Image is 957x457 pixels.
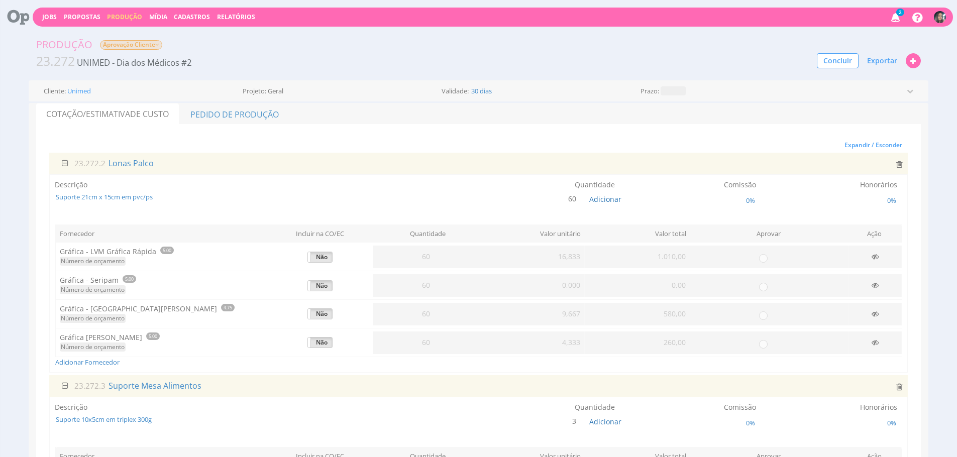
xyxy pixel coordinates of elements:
[839,138,908,153] button: Expandir / Esconder
[55,192,403,202] span: Suporte 21cm x 15cm em pvc/ps
[56,328,267,357] td: Gráfica [PERSON_NAME]
[60,285,126,294] span: Número de orçamento
[562,280,580,290] span: 0,000
[745,196,756,205] span: 0%
[77,57,192,68] span: UNIMED - Dia dos Médicos #2
[64,13,100,21] span: Propostas
[308,281,332,291] label: Não
[886,418,897,427] span: 0%
[664,337,686,347] span: 260,00
[479,224,585,243] th: Valor unitário
[56,224,267,243] th: Fornecedor
[149,13,167,21] a: Mídia
[308,337,332,348] label: Não
[221,304,235,311] span: 4.75
[100,40,162,50] span: Aprovação Cliente
[886,196,897,205] span: 0%
[123,275,136,283] span: 5.00
[74,381,105,391] span: 23.272.3
[67,88,91,94] a: Unimed
[690,224,847,243] th: Aprovar
[575,402,615,412] label: Quantidade
[562,309,580,318] span: 9,667
[61,12,103,22] button: Propostas
[658,252,686,261] span: 1.010,00
[641,88,659,94] label: Prazo:
[373,246,479,268] td: 60
[217,13,255,21] a: Relatórios
[373,274,479,297] td: 60
[896,9,904,16] span: 2
[589,194,621,204] span: Adicionar
[60,314,126,323] span: Número de orçamento
[55,402,87,412] label: Descrição
[268,88,283,94] span: Geral
[470,88,493,94] span: 30 dias
[589,194,621,204] button: Adicionar
[146,332,160,340] span: 5.00
[56,300,267,328] td: Gráfica - [GEOGRAPHIC_DATA][PERSON_NAME]
[60,342,126,352] span: Número de orçamento
[55,180,87,190] label: Descrição
[36,52,75,69] span: 23.272
[373,303,479,325] td: 60
[861,52,904,69] button: Exportar
[108,380,202,391] span: Suporte Mesa Alimentos
[575,180,615,190] label: Quantidade
[146,12,170,22] button: Mídia
[174,13,210,21] span: Cadastros
[214,12,258,22] button: Relatórios
[724,180,756,190] label: Comissão
[42,13,57,21] a: Jobs
[724,402,756,412] label: Comissão
[74,158,105,168] span: 23.272.2
[56,243,267,271] td: Gráfica - LVM Gráfica Rápida
[36,37,92,52] div: Produção
[55,415,403,424] span: Suporte 10x5cm em triplex 300g
[847,224,902,243] th: Ação
[308,309,332,319] label: Não
[107,13,142,21] a: Produção
[589,417,621,427] button: Adicionar
[160,247,174,254] span: 5.00
[745,418,756,427] span: 0%
[672,280,686,290] span: 0,00
[896,383,903,391] i: Excluir
[60,257,126,266] span: Número de orçamento
[56,271,267,300] td: Gráfica - Seripam
[867,56,897,65] span: Exportar
[373,331,479,354] td: 60
[860,180,897,190] label: Honorários
[585,224,691,243] th: Valor total
[664,309,686,318] span: 580,00
[39,12,60,22] button: Jobs
[180,103,289,125] a: Pedido de Produção
[108,158,155,169] span: Lonas Palco
[571,415,580,428] span: 3
[896,160,903,168] i: Excluir
[308,252,332,262] label: Não
[171,12,213,22] button: Cadastros
[44,88,66,94] label: Cliente:
[130,108,169,120] span: de Custo
[562,337,580,347] span: 4,333
[36,103,179,125] a: Cotação/Estimativade Custo
[442,88,469,94] label: Validade:
[267,224,373,243] th: Incluir na CO/EC
[567,192,580,205] span: 60
[373,224,479,243] th: Quantidade
[55,358,120,367] a: Adicionar Fornecedor
[243,88,266,94] label: Projeto:
[104,12,145,22] button: Produção
[558,252,580,261] span: 16,833
[817,53,859,68] button: Concluir
[934,11,946,23] img: 1738759711_c390b6_whatsapp_image_20250205_at_084805.jpeg
[860,402,897,412] label: Honorários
